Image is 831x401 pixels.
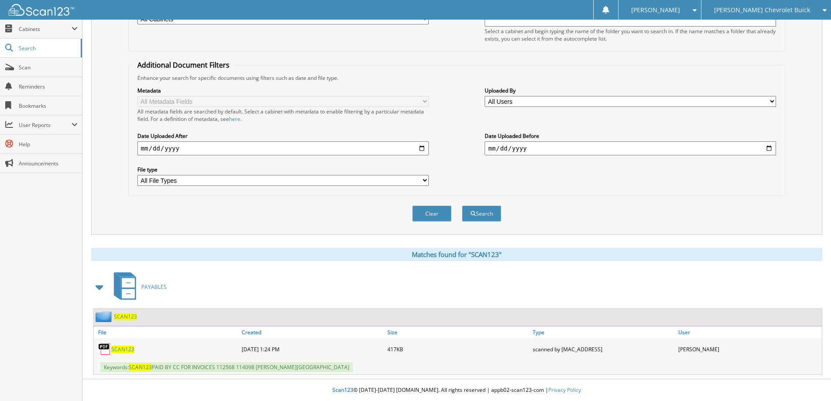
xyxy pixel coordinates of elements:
div: [DATE] 1:24 PM [239,340,385,358]
a: Type [530,326,676,338]
div: All metadata fields are searched by default. Select a cabinet with metadata to enable filtering b... [137,108,429,123]
a: here [229,115,240,123]
a: User [676,326,822,338]
span: [PERSON_NAME] Chevrolet Buick [714,7,810,13]
input: start [137,141,429,155]
a: File [94,326,239,338]
label: Date Uploaded After [137,132,429,140]
div: Select a cabinet and begin typing the name of the folder you want to search in. If the name match... [485,27,776,42]
img: folder2.png [96,311,114,322]
span: Help [19,141,78,148]
button: Clear [412,206,451,222]
a: Privacy Policy [548,386,581,394]
label: Date Uploaded Before [485,132,776,140]
img: PDF.png [98,343,111,356]
div: 417KB [385,340,531,358]
span: Reminders [19,83,78,90]
div: scanned by [MAC_ADDRESS] [530,340,676,358]
a: Created [239,326,385,338]
div: Matches found for "SCAN123" [91,248,822,261]
div: © [DATE]-[DATE] [DOMAIN_NAME]. All rights reserved | appb02-scan123-com | [82,380,831,401]
span: SCAN123 [129,363,152,371]
span: Announcements [19,160,78,167]
div: Enhance your search for specific documents using filters such as date and file type. [133,74,780,82]
span: Search [19,45,76,52]
span: User Reports [19,121,72,129]
label: Metadata [137,87,429,94]
span: Cabinets [19,25,72,33]
span: Scan123 [332,386,353,394]
label: Uploaded By [485,87,776,94]
span: PAYABLES [141,283,167,291]
a: Size [385,326,531,338]
label: File type [137,166,429,173]
img: scan123-logo-white.svg [9,4,74,16]
button: Search [462,206,501,222]
a: SCAN123 [111,346,134,353]
input: end [485,141,776,155]
span: Bookmarks [19,102,78,110]
div: [PERSON_NAME] [676,340,822,358]
span: [PERSON_NAME] [631,7,680,13]
a: SCAN123 [114,313,137,320]
span: Scan [19,64,78,71]
legend: Additional Document Filters [133,60,234,70]
a: PAYABLES [109,270,167,304]
span: Keywords: PAID BY CC FOR INVOICES 112568 114098 [PERSON_NAME][GEOGRAPHIC_DATA] [100,362,353,372]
